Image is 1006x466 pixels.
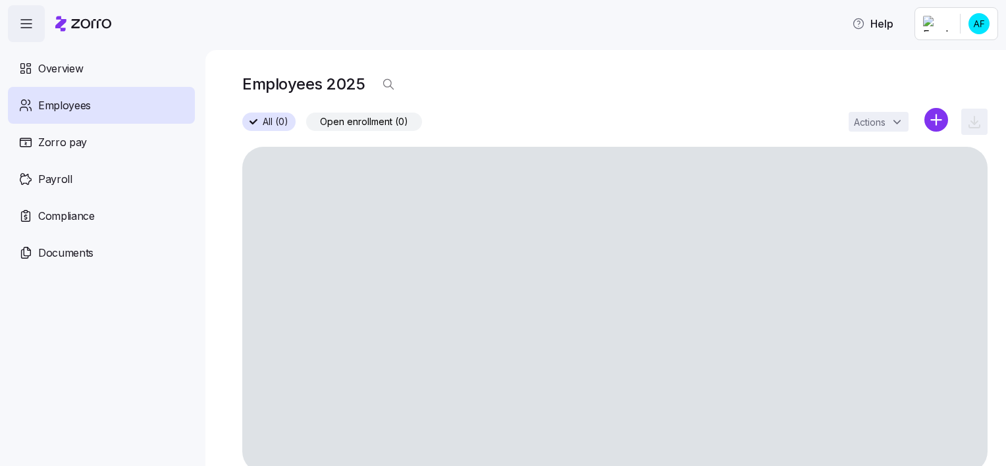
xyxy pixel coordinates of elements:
img: Employer logo [923,16,949,32]
span: Overview [38,61,83,77]
span: Zorro pay [38,134,87,151]
a: Compliance [8,197,195,234]
span: Compliance [38,208,95,224]
svg: add icon [924,108,948,132]
a: Documents [8,234,195,271]
a: Payroll [8,161,195,197]
span: Employees [38,97,91,114]
img: cd529cdcbd5d10ae9f9e980eb8645e58 [968,13,990,34]
span: Documents [38,245,93,261]
h1: Employees 2025 [242,74,365,94]
a: Employees [8,87,195,124]
button: Actions [849,112,909,132]
span: All (0) [263,113,288,130]
span: Help [852,16,893,32]
span: Actions [854,118,886,127]
a: Overview [8,50,195,87]
span: Open enrollment (0) [320,113,408,130]
a: Zorro pay [8,124,195,161]
span: Payroll [38,171,72,188]
button: Help [841,11,904,37]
